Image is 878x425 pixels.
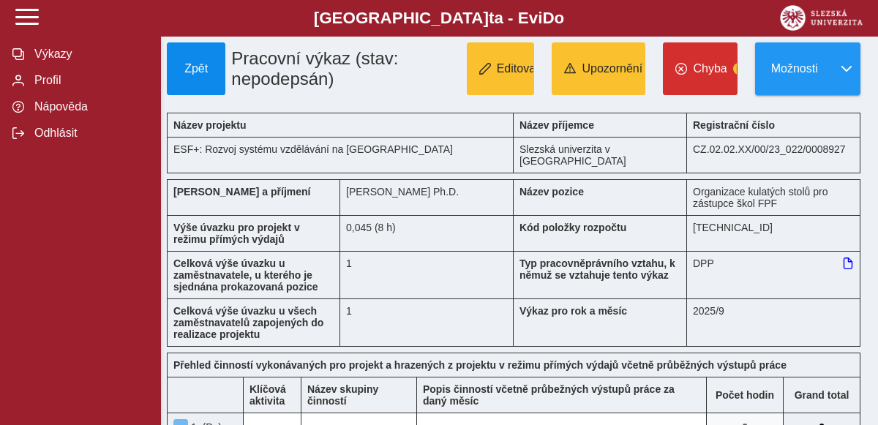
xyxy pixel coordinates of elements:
span: Profil [30,74,149,87]
span: t [489,9,494,27]
b: Název příjemce [519,119,594,131]
div: 0,045 (8 h) [340,215,514,251]
span: Editovat [497,62,539,75]
div: Organizace kulatých stolů pro zástupce škol FPF [687,179,860,215]
span: Možnosti [768,62,821,75]
button: Chyba5 [663,42,738,95]
h1: Pracovní výkaz (stav: nepodepsán) [225,42,460,95]
b: [PERSON_NAME] a příjmení [173,186,310,198]
div: CZ.02.02.XX/00/23_022/0008927 [687,137,860,173]
b: Výkaz pro rok a měsíc [519,305,627,317]
b: Přehled činností vykonávaných pro projekt a hrazených z projektu v režimu přímých výdajů včetně p... [173,359,787,371]
b: Popis činností včetně průbežných výstupů práce za daný měsíc [423,383,675,407]
span: Zpět [173,62,219,75]
b: Typ pracovněprávního vztahu, k němuž se vztahuje tento výkaz [519,257,675,281]
b: Výše úvazku pro projekt v režimu přímých výdajů [173,222,300,245]
b: Počet hodin [707,389,783,401]
div: 2025/9 [687,298,860,347]
b: Klíčová aktivita [249,383,286,407]
b: Kód položky rozpočtu [519,222,626,233]
span: Výkazy [30,48,149,61]
span: Nápověda [30,100,149,113]
div: 1 [340,298,514,347]
b: Celková výše úvazku u všech zaměstnavatelů zapojených do realizace projektu [173,305,323,340]
b: Registrační číslo [693,119,775,131]
span: D [542,9,554,27]
div: ESF+: Rozvoj systému vzdělávání na [GEOGRAPHIC_DATA] [167,137,514,173]
b: Celková výše úvazku u zaměstnavatele, u kterého je sjednána prokazovaná pozice [173,257,318,293]
div: 1 [340,251,514,298]
div: Slezská univerzita v [GEOGRAPHIC_DATA] [514,137,687,173]
span: 5 [733,63,745,75]
b: Název pozice [519,186,584,198]
b: Název projektu [173,119,247,131]
span: Upozornění [582,62,642,75]
b: Suma za den přes všechny výkazy [784,389,860,401]
div: DPP [687,251,860,298]
button: Editovat [467,42,535,95]
div: [PERSON_NAME] Ph.D. [340,179,514,215]
button: Upozornění [552,42,645,95]
div: [TECHNICAL_ID] [687,215,860,251]
button: Možnosti [755,42,833,95]
b: Název skupiny činností [307,383,378,407]
span: o [555,9,565,27]
span: Odhlásit [30,127,149,140]
button: Zpět [167,42,225,95]
img: logo_web_su.png [780,5,863,31]
b: [GEOGRAPHIC_DATA] a - Evi [44,9,834,28]
span: Chyba [693,62,727,75]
